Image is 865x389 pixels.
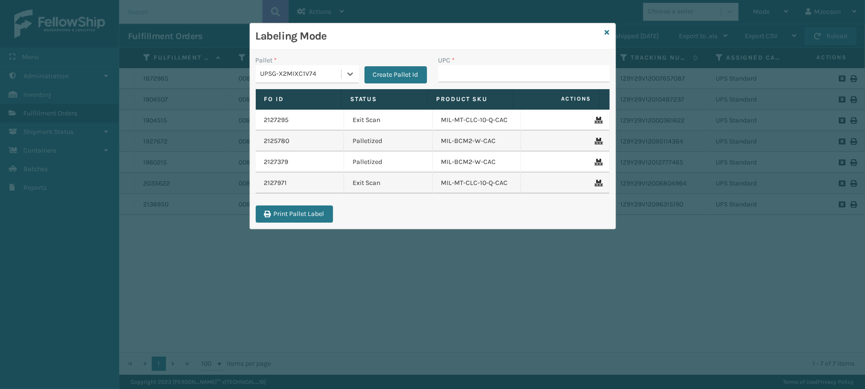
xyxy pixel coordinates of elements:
a: 2127971 [264,178,287,188]
td: MIL-MT-CLC-10-Q-CAC [433,110,521,131]
td: Exit Scan [344,110,433,131]
i: Remove From Pallet [595,159,601,165]
i: Remove From Pallet [595,180,601,186]
td: MIL-BCM2-W-CAC [433,152,521,173]
div: UPSG-X2MIXC1V74 [261,69,342,79]
td: Exit Scan [344,173,433,194]
h3: Labeling Mode [256,29,601,43]
label: Fo Id [264,95,333,103]
td: Palletized [344,152,433,173]
label: UPC [438,55,455,65]
label: Pallet [256,55,277,65]
td: MIL-BCM2-W-CAC [433,131,521,152]
label: Product SKU [436,95,504,103]
a: 2125780 [264,136,290,146]
td: Palletized [344,131,433,152]
button: Print Pallet Label [256,205,333,223]
label: Status [350,95,418,103]
i: Remove From Pallet [595,117,601,123]
a: 2127295 [264,115,289,125]
button: Create Pallet Id [365,66,427,83]
span: Actions [516,91,597,107]
a: 2127379 [264,157,289,167]
td: MIL-MT-CLC-10-Q-CAC [433,173,521,194]
i: Remove From Pallet [595,138,601,144]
